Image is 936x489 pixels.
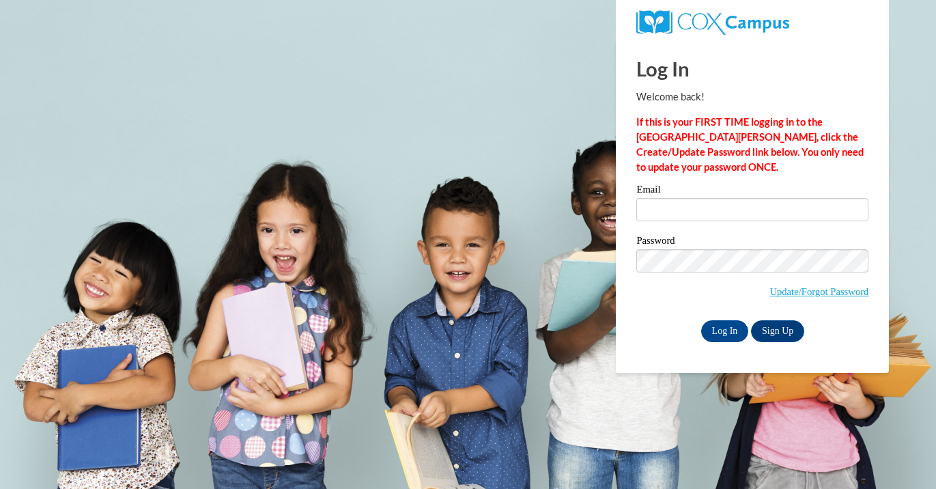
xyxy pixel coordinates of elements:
a: Update/Forgot Password [769,286,868,297]
strong: If this is your FIRST TIME logging in to the [GEOGRAPHIC_DATA][PERSON_NAME], click the Create/Upd... [636,116,864,173]
a: COX Campus [636,16,789,27]
p: Welcome back! [636,89,868,104]
a: Sign Up [751,320,804,342]
img: COX Campus [636,10,789,35]
h1: Log In [636,55,868,83]
label: Password [636,236,868,249]
input: Log In [701,320,749,342]
label: Email [636,184,868,198]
